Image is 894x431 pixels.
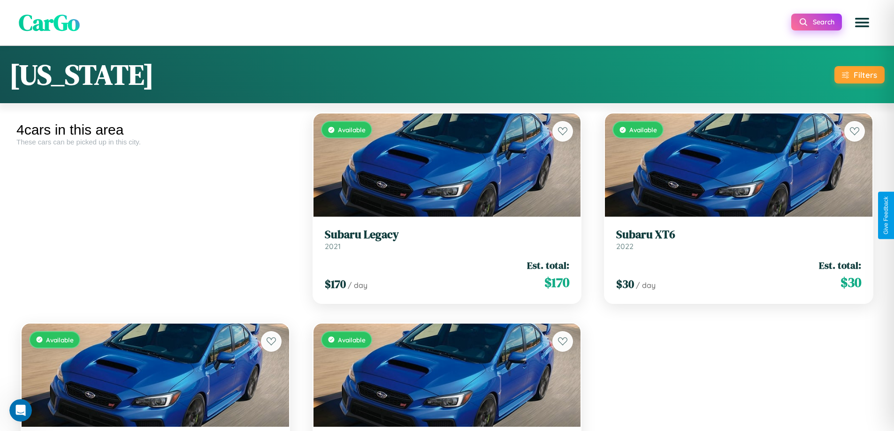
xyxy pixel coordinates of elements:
[616,228,861,251] a: Subaru XT62022
[19,7,80,38] span: CarGo
[819,258,861,272] span: Est. total:
[841,273,861,292] span: $ 30
[16,122,294,138] div: 4 cars in this area
[616,276,634,292] span: $ 30
[616,242,634,251] span: 2022
[629,126,657,134] span: Available
[544,273,569,292] span: $ 170
[16,138,294,146] div: These cars can be picked up in this city.
[854,70,877,80] div: Filters
[9,399,32,422] iframe: Intercom live chat
[325,276,346,292] span: $ 170
[834,66,885,83] button: Filters
[46,336,74,344] span: Available
[338,126,366,134] span: Available
[325,228,570,251] a: Subaru Legacy2021
[791,14,842,30] button: Search
[849,9,875,36] button: Open menu
[636,280,656,290] span: / day
[338,336,366,344] span: Available
[616,228,861,242] h3: Subaru XT6
[9,55,154,94] h1: [US_STATE]
[325,228,570,242] h3: Subaru Legacy
[348,280,367,290] span: / day
[527,258,569,272] span: Est. total:
[325,242,341,251] span: 2021
[813,18,834,26] span: Search
[883,197,889,234] div: Give Feedback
